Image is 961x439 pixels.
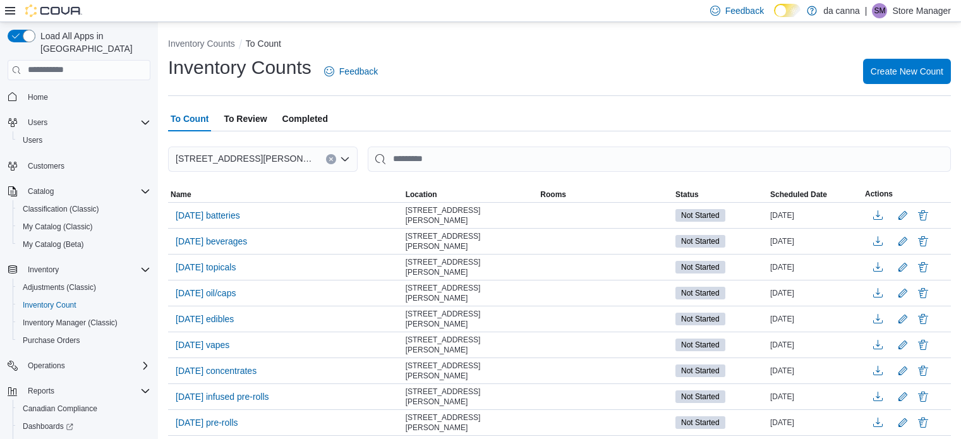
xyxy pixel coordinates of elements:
a: Home [23,90,53,105]
span: Not Started [675,287,725,299]
span: Inventory Count [23,300,76,310]
span: My Catalog (Classic) [23,222,93,232]
a: Purchase Orders [18,333,85,348]
span: Dashboards [18,419,150,434]
span: [STREET_ADDRESS][PERSON_NAME] [176,151,313,166]
button: Create New Count [863,59,951,84]
span: Location [406,189,437,200]
span: [DATE] topicals [176,261,236,274]
button: Users [3,114,155,131]
button: [DATE] topicals [171,258,241,277]
button: My Catalog (Beta) [13,236,155,253]
span: Not Started [675,339,725,351]
span: Inventory [23,262,150,277]
span: Inventory [28,265,59,275]
button: Catalog [3,183,155,200]
span: Completed [282,106,328,131]
span: [DATE] beverages [176,235,247,248]
span: Load All Apps in [GEOGRAPHIC_DATA] [35,30,150,55]
span: [STREET_ADDRESS][PERSON_NAME] [406,335,536,355]
span: Catalog [23,184,150,199]
button: Rooms [538,187,673,202]
span: Not Started [681,210,720,221]
span: Not Started [675,261,725,274]
button: Status [673,187,768,202]
span: My Catalog (Classic) [18,219,150,234]
button: Edit count details [895,310,910,328]
button: Open list of options [340,154,350,164]
div: [DATE] [768,260,862,275]
button: Delete [916,337,931,352]
img: Cova [25,4,82,17]
button: Delete [916,415,931,430]
span: Classification (Classic) [18,201,150,217]
span: Not Started [681,262,720,273]
span: Status [675,189,699,200]
button: My Catalog (Classic) [13,218,155,236]
span: Home [28,92,48,102]
span: Not Started [675,209,725,222]
button: [DATE] pre-rolls [171,413,243,432]
button: [DATE] beverages [171,232,252,251]
span: Catalog [28,186,54,196]
span: Purchase Orders [18,333,150,348]
button: Clear input [326,154,336,164]
div: Store Manager [872,3,887,18]
span: Create New Count [871,65,943,78]
span: [STREET_ADDRESS][PERSON_NAME] [406,205,536,226]
div: [DATE] [768,208,862,223]
button: [DATE] concentrates [171,361,262,380]
span: Adjustments (Classic) [23,282,96,292]
input: This is a search bar. After typing your query, hit enter to filter the results lower in the page. [368,147,951,172]
button: Classification (Classic) [13,200,155,218]
a: Dashboards [13,418,155,435]
button: Delete [916,260,931,275]
div: [DATE] [768,234,862,249]
span: Home [23,89,150,105]
span: Inventory Count [18,298,150,313]
button: Inventory Counts [168,39,235,49]
div: [DATE] [768,311,862,327]
button: Canadian Compliance [13,400,155,418]
span: [STREET_ADDRESS][PERSON_NAME] [406,387,536,407]
span: Not Started [681,339,720,351]
span: Reports [23,383,150,399]
span: Inventory Manager (Classic) [18,315,150,330]
span: To Review [224,106,267,131]
button: Customers [3,157,155,175]
span: Purchase Orders [23,335,80,346]
span: [STREET_ADDRESS][PERSON_NAME] [406,412,536,433]
a: Users [18,133,47,148]
a: Inventory Count [18,298,82,313]
button: Users [23,115,52,130]
button: Delete [916,311,931,327]
span: Not Started [675,390,725,403]
span: Not Started [681,417,720,428]
div: [DATE] [768,389,862,404]
button: Inventory [23,262,64,277]
a: Inventory Manager (Classic) [18,315,123,330]
span: [STREET_ADDRESS][PERSON_NAME] [406,309,536,329]
button: Delete [916,234,931,249]
button: Reports [23,383,59,399]
span: Not Started [675,235,725,248]
button: Home [3,88,155,106]
nav: An example of EuiBreadcrumbs [168,37,951,52]
button: Delete [916,208,931,223]
span: Not Started [681,287,720,299]
span: Canadian Compliance [23,404,97,414]
span: Actions [865,189,893,199]
span: Not Started [681,391,720,402]
span: [DATE] vapes [176,339,229,351]
a: Classification (Classic) [18,201,104,217]
span: Users [28,117,47,128]
button: Edit count details [895,361,910,380]
button: [DATE] vapes [171,335,234,354]
span: [DATE] infused pre-rolls [176,390,269,403]
button: To Count [246,39,281,49]
span: [DATE] oil/caps [176,287,236,299]
button: Delete [916,389,931,404]
span: Operations [23,358,150,373]
button: Inventory [3,261,155,279]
